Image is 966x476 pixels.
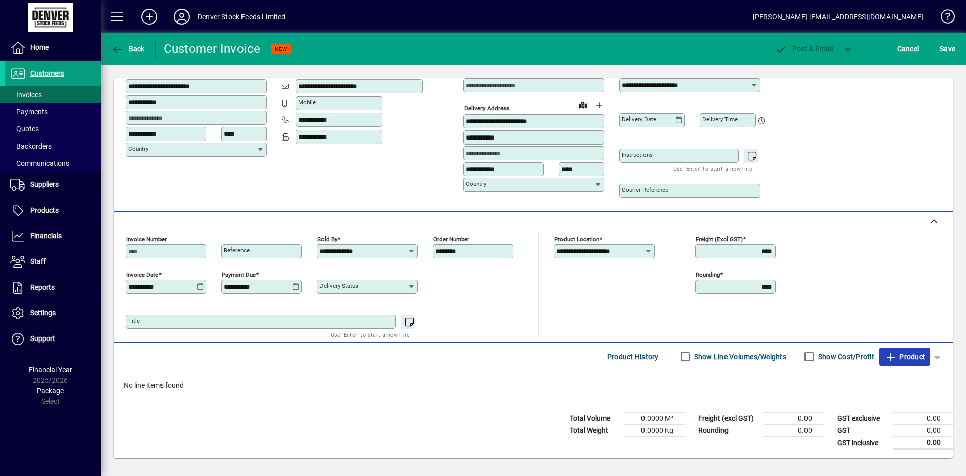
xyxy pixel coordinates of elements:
[625,413,685,425] td: 0.0000 M³
[10,91,42,99] span: Invoices
[832,413,893,425] td: GST exclusive
[126,271,158,278] mat-label: Invoice date
[133,8,166,26] button: Add
[832,425,893,437] td: GST
[114,370,953,401] div: No line items found
[109,40,147,58] button: Back
[565,425,625,437] td: Total Weight
[5,198,101,223] a: Products
[893,413,953,425] td: 0.00
[37,387,64,395] span: Package
[5,224,101,249] a: Financials
[792,45,797,53] span: P
[696,271,720,278] mat-label: Rounding
[331,329,410,341] mat-hint: Use 'Enter' to start a new line
[5,120,101,138] a: Quotes
[10,125,39,133] span: Quotes
[816,352,874,362] label: Show Cost/Profit
[317,236,337,243] mat-label: Sold by
[622,186,668,193] mat-label: Courier Reference
[673,163,752,174] mat-hint: Use 'Enter' to start a new line
[575,97,591,113] a: View on map
[5,103,101,120] a: Payments
[607,349,659,365] span: Product History
[466,180,486,187] mat-label: Country
[895,40,922,58] button: Cancel
[5,249,101,275] a: Staff
[10,159,69,167] span: Communications
[10,108,48,116] span: Payments
[10,142,52,150] span: Backorders
[224,247,250,254] mat-label: Reference
[126,236,167,243] mat-label: Invoice number
[940,41,955,57] span: ave
[275,46,287,52] span: NEW
[940,45,944,53] span: S
[166,8,198,26] button: Profile
[5,86,101,103] a: Invoices
[433,236,469,243] mat-label: Order number
[30,43,49,51] span: Home
[702,116,738,123] mat-label: Delivery time
[622,116,656,123] mat-label: Delivery date
[897,41,919,57] span: Cancel
[111,45,145,53] span: Back
[775,45,833,53] span: ost & Email
[222,271,256,278] mat-label: Payment due
[692,352,786,362] label: Show Line Volumes/Weights
[29,366,72,374] span: Financial Year
[30,309,56,317] span: Settings
[591,97,607,113] button: Choose address
[30,232,62,240] span: Financials
[253,62,269,78] button: Copy to Delivery address
[937,40,958,58] button: Save
[625,425,685,437] td: 0.0000 Kg
[554,236,599,243] mat-label: Product location
[879,348,930,366] button: Product
[933,2,953,35] a: Knowledge Base
[565,413,625,425] td: Total Volume
[770,40,838,58] button: Post & Email
[30,69,64,77] span: Customers
[884,349,925,365] span: Product
[753,9,923,25] div: [PERSON_NAME] [EMAIL_ADDRESS][DOMAIN_NAME]
[30,206,59,214] span: Products
[764,425,824,437] td: 0.00
[693,413,764,425] td: Freight (excl GST)
[696,236,743,243] mat-label: Freight (excl GST)
[5,35,101,60] a: Home
[30,257,46,265] span: Staff
[5,326,101,352] a: Support
[893,437,953,449] td: 0.00
[30,283,55,291] span: Reports
[128,317,140,324] mat-label: Title
[893,425,953,437] td: 0.00
[319,282,358,289] mat-label: Delivery status
[5,172,101,197] a: Suppliers
[30,180,59,188] span: Suppliers
[5,301,101,326] a: Settings
[622,151,653,158] mat-label: Instructions
[101,40,156,58] app-page-header-button: Back
[5,155,101,172] a: Communications
[164,41,261,57] div: Customer Invoice
[298,99,316,106] mat-label: Mobile
[603,348,663,366] button: Product History
[128,145,148,152] mat-label: Country
[764,413,824,425] td: 0.00
[5,275,101,300] a: Reports
[30,334,55,343] span: Support
[198,9,286,25] div: Denver Stock Feeds Limited
[5,138,101,155] a: Backorders
[832,437,893,449] td: GST inclusive
[693,425,764,437] td: Rounding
